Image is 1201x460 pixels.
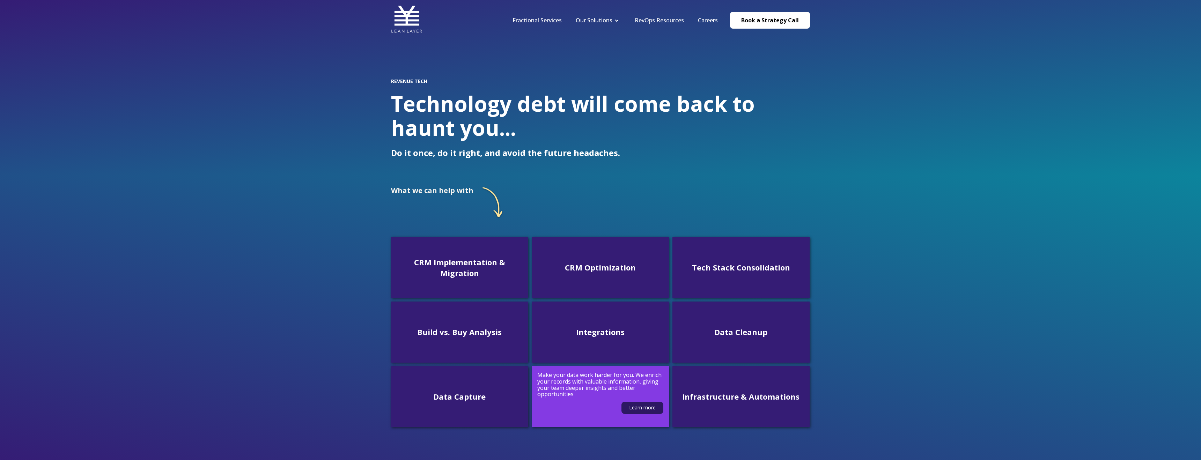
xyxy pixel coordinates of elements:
[397,257,523,279] h3: CRM Implementation & Migration
[537,262,663,273] h3: CRM Optimization
[397,391,523,402] h3: Data Capture
[678,262,804,273] h3: Tech Stack Consolidation
[537,327,663,337] h3: Integrations
[397,327,523,337] h3: Build vs. Buy Analysis
[391,3,422,35] img: Lean Layer Logo
[391,79,810,84] h2: REVENUE TECH
[506,16,725,24] div: Navigation Menu
[576,16,612,24] a: Our Solutions
[391,186,473,194] h2: What we can help with
[698,16,718,24] a: Careers
[621,402,663,414] a: Learn more
[678,391,804,402] h3: Infrastructure & Automations
[391,92,810,140] h1: Technology debt will come back to haunt you...
[537,372,663,398] p: Make your data work harder for you. We enrich your records with valuable information, giving your...
[513,16,562,24] a: Fractional Services
[730,12,810,29] a: Book a Strategy Call
[391,148,810,158] p: Do it once, do it right, and avoid the future headaches.
[678,327,804,337] h3: Data Cleanup
[635,16,684,24] a: RevOps Resources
